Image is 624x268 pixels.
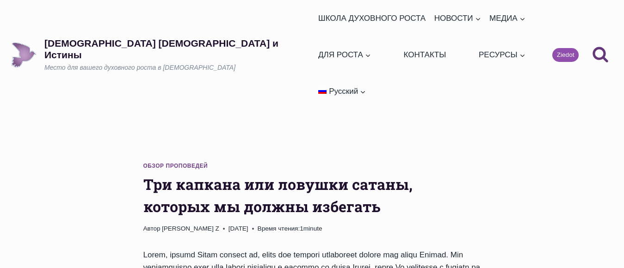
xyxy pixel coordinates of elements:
[475,37,530,73] a: РЕСУРСЫ
[229,224,248,234] time: [DATE]
[489,12,525,24] span: МЕДИА
[329,87,358,96] span: Русский
[315,73,370,110] a: Русский
[434,12,481,24] span: НОВОСТИ
[552,48,579,62] a: Ziedot
[44,63,315,73] p: Место для вашего духовного роста в [DEMOGRAPHIC_DATA]
[303,225,322,232] span: minute
[258,224,322,234] span: 1
[162,225,219,232] a: [PERSON_NAME] Z
[11,42,37,67] img: Draudze Gars un Patiesība
[315,37,375,73] a: ДЛЯ РОСТА
[44,37,315,61] p: [DEMOGRAPHIC_DATA] [DEMOGRAPHIC_DATA] и Истины
[400,37,450,73] a: КОНТАКТЫ
[318,49,371,61] span: ДЛЯ РОСТА
[258,225,300,232] span: Время чтения:
[11,37,315,73] a: [DEMOGRAPHIC_DATA] [DEMOGRAPHIC_DATA] и ИстиныМесто для вашего духовного роста в [DEMOGRAPHIC_DATA]
[143,224,161,234] span: Автор
[479,49,525,61] span: РЕСУРСЫ
[588,43,613,67] button: Показать форму поиска
[143,173,481,218] h1: Три капкана или ловушки сатаны, которых мы должны избегать
[143,163,208,169] a: Обзор проповедей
